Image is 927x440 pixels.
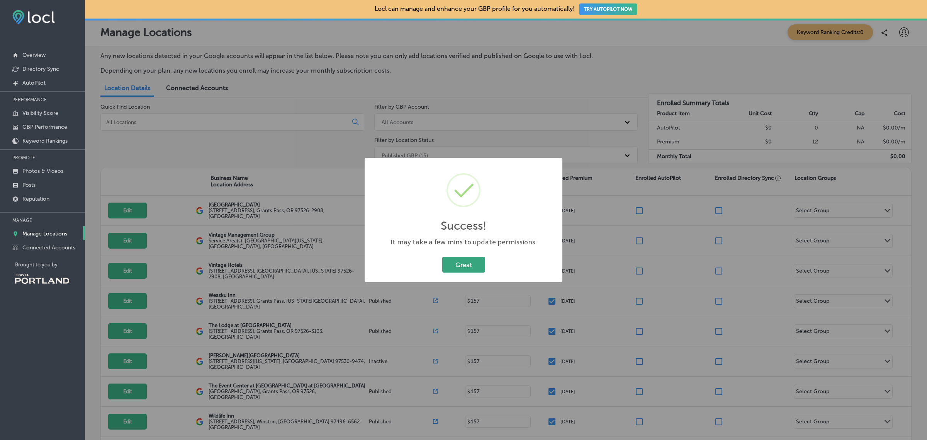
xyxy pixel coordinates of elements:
[22,124,67,130] p: GBP Performance
[372,237,555,247] div: It may take a few mins to update permissions.
[22,196,49,202] p: Reputation
[22,182,36,188] p: Posts
[15,262,85,268] p: Brought to you by
[22,168,63,174] p: Photos & Videos
[12,10,55,24] img: fda3e92497d09a02dc62c9cd864e3231.png
[22,138,68,144] p: Keyword Rankings
[22,52,46,58] p: Overview
[22,244,75,251] p: Connected Accounts
[22,110,58,116] p: Visibility Score
[579,3,637,15] button: TRY AUTOPILOT NOW
[15,274,69,284] img: Travel Portland
[22,66,59,72] p: Directory Sync
[442,257,485,273] button: Great
[22,80,46,86] p: AutoPilot
[441,219,487,233] h2: Success!
[22,230,67,237] p: Manage Locations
